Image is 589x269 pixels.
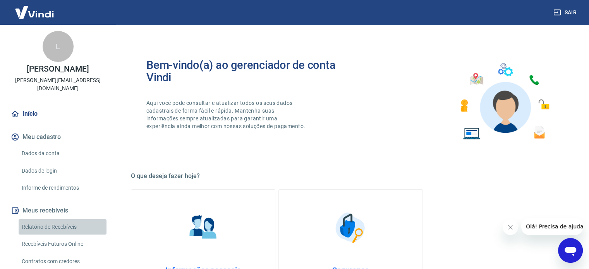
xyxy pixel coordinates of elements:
[9,129,106,146] button: Meu cadastro
[9,0,60,24] img: Vindi
[552,5,580,20] button: Sair
[453,59,555,144] img: Imagem de um avatar masculino com diversos icones exemplificando as funcionalidades do gerenciado...
[558,238,583,263] iframe: Botão para abrir a janela de mensagens
[19,180,106,196] a: Informe de rendimentos
[146,59,351,84] h2: Bem-vindo(a) ao gerenciador de conta Vindi
[9,105,106,122] a: Início
[19,163,106,179] a: Dados de login
[184,208,223,247] img: Informações pessoais
[5,5,65,12] span: Olá! Precisa de ajuda?
[146,99,307,130] p: Aqui você pode consultar e atualizar todos os seus dados cadastrais de forma fácil e rápida. Mant...
[131,172,570,180] h5: O que deseja fazer hoje?
[19,236,106,252] a: Recebíveis Futuros Online
[503,219,518,235] iframe: Fechar mensagem
[6,76,110,93] p: [PERSON_NAME][EMAIL_ADDRESS][DOMAIN_NAME]
[521,218,583,235] iframe: Mensagem da empresa
[9,202,106,219] button: Meus recebíveis
[19,146,106,161] a: Dados da conta
[331,208,370,247] img: Segurança
[27,65,89,73] p: [PERSON_NAME]
[19,219,106,235] a: Relatório de Recebíveis
[43,31,74,62] div: L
